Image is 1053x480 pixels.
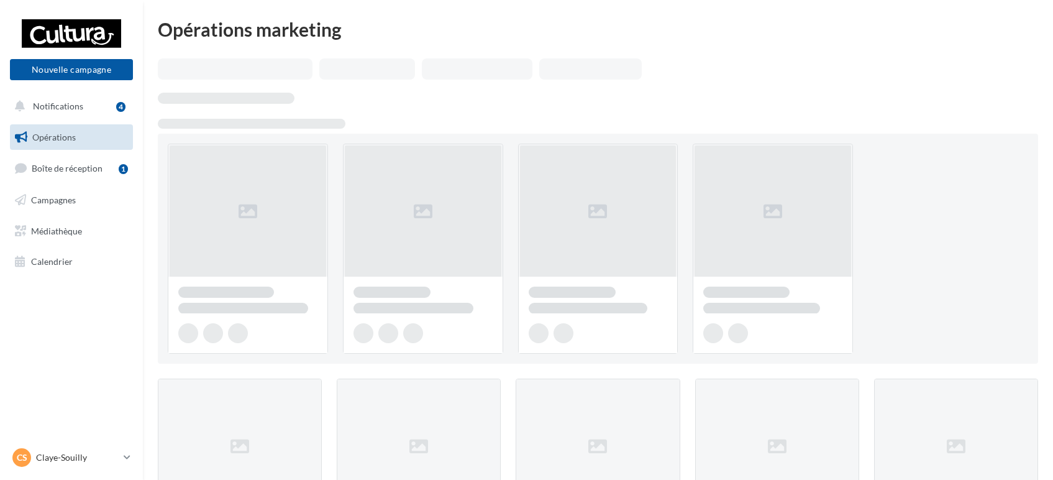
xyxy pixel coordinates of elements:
div: 4 [116,102,125,112]
div: Opérations marketing [158,20,1038,39]
span: Campagnes [31,195,76,205]
a: CS Claye-Souilly [10,446,133,469]
a: Calendrier [7,249,135,275]
a: Boîte de réception1 [7,155,135,182]
p: Claye-Souilly [36,451,119,464]
a: Campagnes [7,187,135,213]
button: Nouvelle campagne [10,59,133,80]
span: Boîte de réception [32,163,103,173]
span: Calendrier [31,256,73,267]
span: Notifications [33,101,83,111]
span: Opérations [32,132,76,142]
a: Opérations [7,124,135,150]
button: Notifications 4 [7,93,130,119]
span: Médiathèque [31,225,82,236]
a: Médiathèque [7,218,135,244]
span: CS [17,451,27,464]
div: 1 [119,164,128,174]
